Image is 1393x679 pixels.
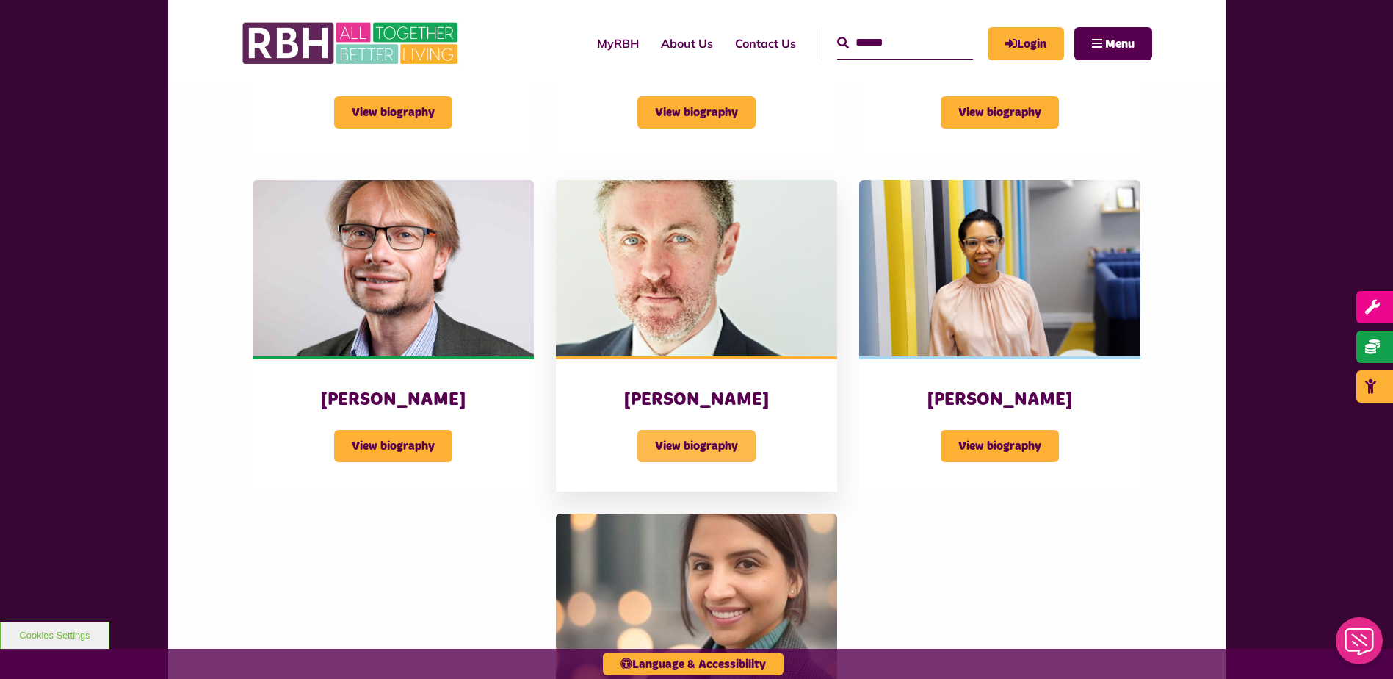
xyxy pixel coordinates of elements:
a: [PERSON_NAME] View biography [859,180,1140,492]
a: MyRBH [988,27,1064,60]
a: MyRBH [586,24,650,63]
img: RBH [242,15,462,72]
span: Menu [1105,38,1135,50]
h3: [PERSON_NAME] [282,389,504,412]
span: View biography [334,430,452,462]
a: Contact Us [724,24,807,63]
a: [PERSON_NAME] View biography [253,180,534,492]
h3: [PERSON_NAME] [585,389,808,412]
input: Search [837,27,973,59]
a: About Us [650,24,724,63]
a: [PERSON_NAME] View biography [556,180,837,492]
img: Paul Roberts 1 [253,180,534,356]
img: Tim Weightman [556,180,837,356]
span: View biography [637,430,756,462]
iframe: Netcall Web Assistant for live chat [1327,613,1393,679]
h3: [PERSON_NAME] [889,389,1111,412]
span: View biography [637,96,756,129]
button: Navigation [1074,27,1152,60]
span: View biography [941,430,1059,462]
button: Language & Accessibility [603,653,784,675]
span: View biography [334,96,452,129]
img: Aloma Onyemah Photo [859,180,1140,356]
span: View biography [941,96,1059,129]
